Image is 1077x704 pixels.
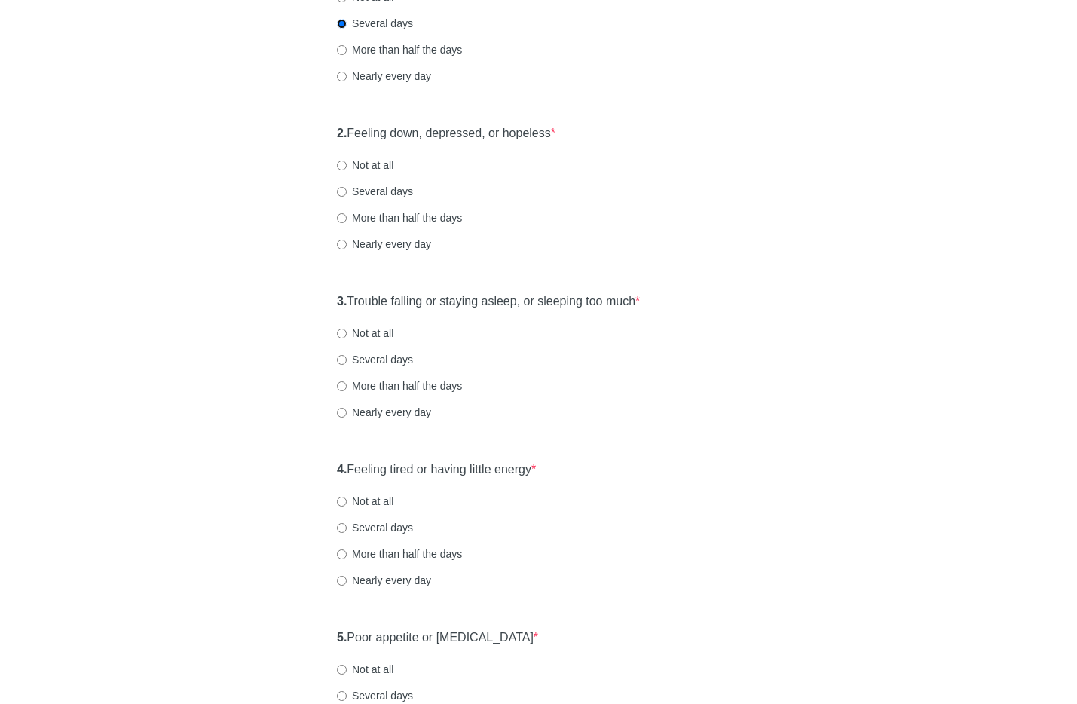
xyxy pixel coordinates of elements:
[337,662,393,677] label: Not at all
[337,125,555,142] label: Feeling down, depressed, or hopeless
[337,355,347,365] input: Several days
[337,293,640,311] label: Trouble falling or staying asleep, or sleeping too much
[337,45,347,55] input: More than half the days
[337,187,347,197] input: Several days
[337,688,413,703] label: Several days
[337,573,431,588] label: Nearly every day
[337,494,393,509] label: Not at all
[337,184,413,199] label: Several days
[337,408,347,418] input: Nearly every day
[337,326,393,341] label: Not at all
[337,72,347,81] input: Nearly every day
[337,158,393,173] label: Not at all
[337,213,347,223] input: More than half the days
[337,237,431,252] label: Nearly every day
[337,240,347,249] input: Nearly every day
[337,295,347,308] strong: 3.
[337,161,347,170] input: Not at all
[337,523,347,533] input: Several days
[337,127,347,139] strong: 2.
[337,329,347,338] input: Not at all
[337,210,462,225] label: More than half the days
[337,629,538,647] label: Poor appetite or [MEDICAL_DATA]
[337,19,347,29] input: Several days
[337,665,347,675] input: Not at all
[337,405,431,420] label: Nearly every day
[337,69,431,84] label: Nearly every day
[337,546,462,562] label: More than half the days
[337,631,347,644] strong: 5.
[337,520,413,535] label: Several days
[337,378,462,393] label: More than half the days
[337,549,347,559] input: More than half the days
[337,352,413,367] label: Several days
[337,691,347,701] input: Several days
[337,381,347,391] input: More than half the days
[337,576,347,586] input: Nearly every day
[337,42,462,57] label: More than half the days
[337,461,536,479] label: Feeling tired or having little energy
[337,463,347,476] strong: 4.
[337,16,413,31] label: Several days
[337,497,347,507] input: Not at all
